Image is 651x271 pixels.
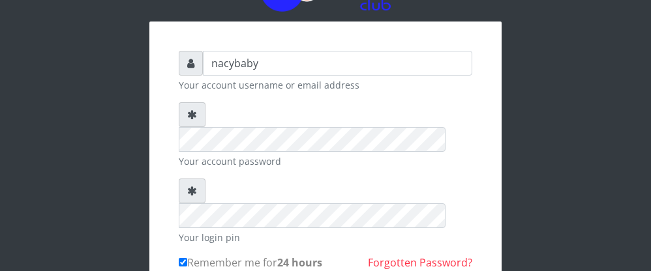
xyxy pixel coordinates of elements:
small: Your login pin [179,231,472,244]
label: Remember me for [179,255,322,270]
small: Your account username or email address [179,78,472,92]
a: Forgotten Password? [368,255,472,270]
input: Remember me for24 hours [179,258,187,266]
small: Your account password [179,154,472,168]
input: Username or email address [203,51,472,76]
b: 24 hours [277,255,322,270]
